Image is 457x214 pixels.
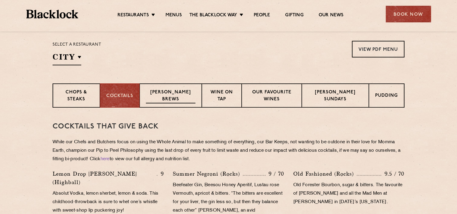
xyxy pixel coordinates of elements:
[375,92,398,100] p: Pudding
[173,170,243,178] p: Summer Negroni (Rocks)
[254,12,270,19] a: People
[293,181,404,206] p: Old Forester Bourbon, sugar & bitters. The favourite of [PERSON_NAME] and all the Mad Men at [PER...
[293,170,357,178] p: Old Fashioned (Rocks)
[53,170,157,186] p: Lemon Drop [PERSON_NAME] (Highball)
[248,89,296,103] p: Our favourite wines
[208,89,235,103] p: Wine on Tap
[381,170,404,178] p: 9.5 / 70
[386,6,431,22] div: Book Now
[53,41,101,49] p: Select a restaurant
[189,12,237,19] a: The Blacklock Way
[146,89,195,103] p: [PERSON_NAME] Brews
[53,138,404,164] p: While our Chefs and Butchers focus on using the Whole Animal to make something of everything, our...
[59,89,94,103] p: Chops & Steaks
[285,12,303,19] a: Gifting
[53,123,404,131] h3: Cocktails That Give Back
[53,52,81,65] h2: City
[266,170,284,178] p: 9 / 70
[352,41,404,57] a: View PDF Menu
[166,12,182,19] a: Menus
[101,157,110,161] a: here
[26,10,79,18] img: BL_Textured_Logo-footer-cropped.svg
[319,12,344,19] a: Our News
[157,170,164,178] p: 9
[308,89,362,103] p: [PERSON_NAME] Sundays
[106,93,133,100] p: Cocktails
[117,12,149,19] a: Restaurants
